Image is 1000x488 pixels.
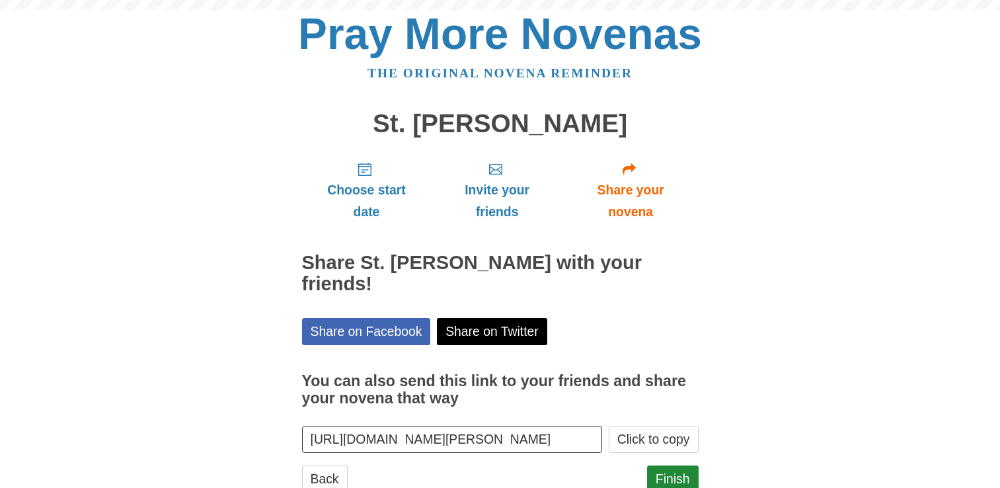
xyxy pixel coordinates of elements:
[302,318,431,345] a: Share on Facebook
[431,151,562,229] a: Invite your friends
[367,66,633,80] a: The original novena reminder
[576,179,685,223] span: Share your novena
[444,179,549,223] span: Invite your friends
[609,426,699,453] button: Click to copy
[563,151,699,229] a: Share your novena
[298,9,702,58] a: Pray More Novenas
[302,373,699,407] h3: You can also send this link to your friends and share your novena that way
[315,179,418,223] span: Choose start date
[302,151,432,229] a: Choose start date
[437,318,547,345] a: Share on Twitter
[302,253,699,295] h2: Share St. [PERSON_NAME] with your friends!
[302,110,699,138] h1: St. [PERSON_NAME]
